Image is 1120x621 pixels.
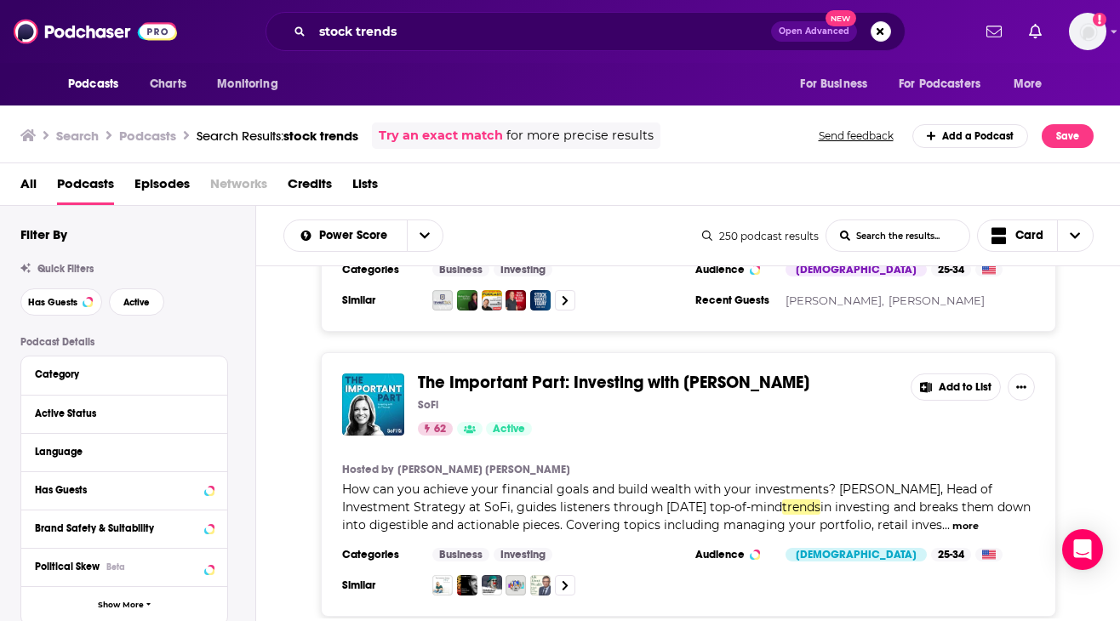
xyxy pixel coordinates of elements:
a: Try an exact match [379,126,503,145]
span: Political Skew [35,561,100,573]
div: Beta [106,561,125,573]
button: open menu [407,220,443,251]
button: Category [35,363,214,385]
span: Monitoring [217,72,277,96]
a: Stock Market Today With IBD [530,290,551,310]
span: Logged in as charlottestone [1069,13,1106,50]
img: Government's Future Frontiers [506,575,526,595]
a: Add a Podcast [912,124,1029,148]
div: Open Intercom Messenger [1062,529,1103,570]
a: Business [432,263,489,276]
a: [PERSON_NAME], [786,293,884,307]
a: Investing [494,263,552,276]
button: Active [109,288,164,316]
button: Show profile menu [1069,13,1106,50]
h3: Categories [342,548,419,561]
span: Charts [150,72,186,96]
span: for more precise results [506,126,654,145]
svg: Email not verified [1093,13,1106,26]
h3: Audience [695,548,772,561]
h3: Recent Guests [695,293,772,307]
span: For Business [800,72,867,96]
button: Brand Safety & Suitability [35,517,214,538]
div: Language [35,446,203,458]
p: SoFi [418,398,438,412]
button: Send feedback [814,128,899,143]
a: Episodes [134,170,190,205]
span: stock trends [283,128,358,144]
h3: Audience [695,263,772,276]
a: Active [486,422,532,436]
span: Podcasts [68,72,118,96]
button: Show More Button [1008,373,1035,401]
h2: Filter By [20,226,67,242]
button: Choose View [977,219,1094,252]
span: Open Advanced [779,27,849,36]
button: open menu [205,68,300,100]
a: Investing [494,548,552,561]
img: The Inventory Genius Podcast [432,575,453,595]
div: Brand Safety & Suitability [35,522,199,534]
a: All [20,170,37,205]
div: [DEMOGRAPHIC_DATA] [786,548,927,561]
button: Open AdvancedNew [771,21,857,42]
button: open menu [284,230,407,242]
button: open menu [56,68,140,100]
div: 250 podcast results [702,230,819,242]
input: Search podcasts, credits, & more... [312,18,771,45]
a: Show notifications dropdown [1022,17,1049,46]
span: Podcasts [57,170,114,205]
h3: Search [56,128,99,144]
span: Active [123,298,150,307]
div: Category [35,368,203,380]
div: 25-34 [931,263,971,276]
a: Zacks Market Edge [457,290,477,310]
span: Credits [288,170,332,205]
h3: Podcasts [119,128,176,144]
span: Power Score [319,230,393,242]
button: Has Guests [35,479,214,500]
img: Financially Incorrect [482,575,502,595]
div: Has Guests [35,484,199,496]
a: Lists [352,170,378,205]
a: The Important Part: Investing with [PERSON_NAME] [418,373,809,392]
span: Card [1015,230,1043,242]
a: Best Stocks Now with Bill Gunderson [482,290,502,310]
span: ... [942,517,950,533]
div: Search Results: [197,128,358,144]
img: Ask About Wealth [530,575,551,595]
button: Political SkewBeta [35,555,214,577]
div: Search podcasts, credits, & more... [266,12,906,51]
span: trends [782,499,820,515]
img: User Profile [1069,13,1106,50]
button: more [952,519,979,533]
a: Search Results:stock trends [197,128,358,144]
button: Add to List [911,373,1001,401]
img: The Important Part: Investing with Liz Thomas [342,373,404,436]
a: [PERSON_NAME] [889,293,985,307]
span: Quick Filters [37,263,94,275]
a: Swing Trading the Stock Market [506,290,526,310]
img: Podchaser - Follow, Share and Rate Podcasts [14,15,177,48]
img: SPARKED [457,575,477,595]
h3: Similar [342,293,419,307]
img: InvestTalk [432,290,453,310]
span: For Podcasters [899,72,980,96]
button: Save [1042,124,1094,148]
span: More [1014,72,1043,96]
span: The Important Part: Investing with [PERSON_NAME] [418,372,809,393]
button: open menu [1002,68,1064,100]
button: open menu [788,68,889,100]
button: open menu [888,68,1005,100]
a: Show notifications dropdown [980,17,1009,46]
span: Has Guests [28,298,77,307]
